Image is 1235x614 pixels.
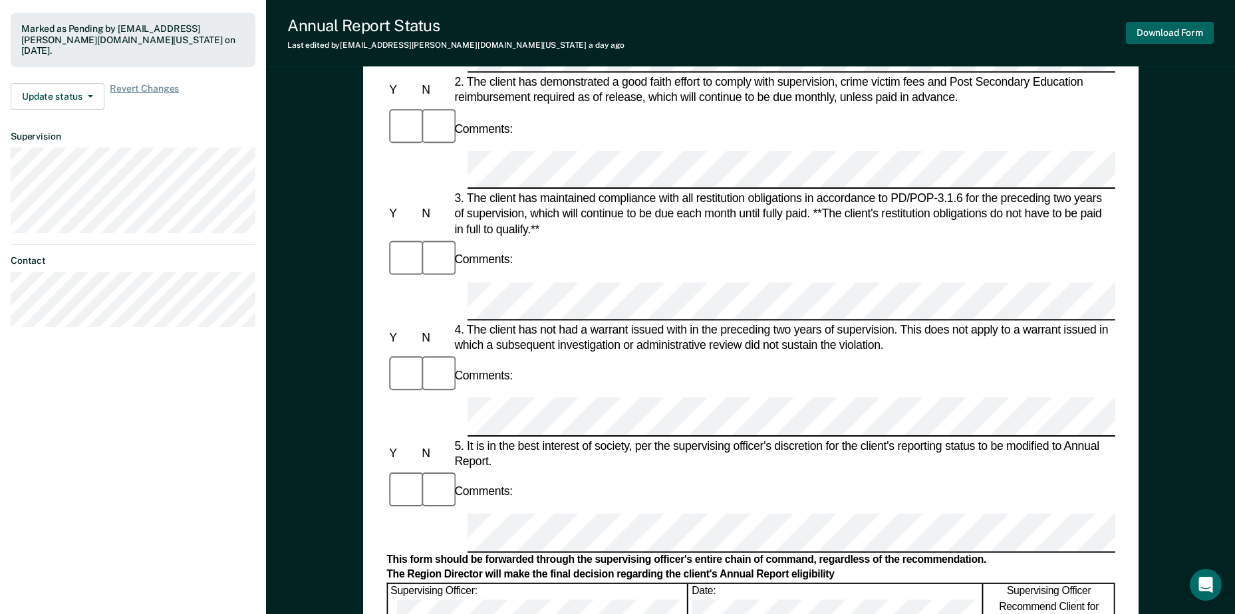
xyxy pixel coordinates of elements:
div: N [419,82,452,98]
div: Y [386,330,419,346]
span: a day ago [589,41,624,50]
dt: Contact [11,255,255,266]
button: Download Form [1126,22,1214,44]
div: N [419,206,452,222]
div: This form should be forwarded through the supervising officer's entire chain of command, regardle... [386,554,1115,567]
div: 2. The client has demonstrated a good faith effort to comply with supervision, crime victim fees ... [452,74,1115,106]
div: 4. The client has not had a warrant issued with in the preceding two years of supervision. This d... [452,322,1115,353]
div: Comments: [452,484,515,500]
div: Y [386,82,419,98]
div: N [419,445,452,461]
div: Y [386,445,419,461]
div: Comments: [452,368,515,384]
div: Last edited by [EMAIL_ADDRESS][PERSON_NAME][DOMAIN_NAME][US_STATE] [287,41,624,50]
div: Marked as Pending by [EMAIL_ADDRESS][PERSON_NAME][DOMAIN_NAME][US_STATE] on [DATE]. [21,23,245,56]
dt: Supervision [11,131,255,142]
div: 5. It is in the best interest of society, per the supervising officer's discretion for the client... [452,438,1115,469]
div: Annual Report Status [287,16,624,35]
div: N [419,330,452,346]
div: The Region Director will make the final decision regarding the client's Annual Report eligibility [386,568,1115,581]
div: Y [386,206,419,222]
div: 3. The client has maintained compliance with all restitution obligations in accordance to PD/POP-... [452,191,1115,238]
div: Open Intercom Messenger [1190,569,1222,601]
div: Comments: [452,252,515,268]
span: Revert Changes [110,83,179,110]
button: Update status [11,83,104,110]
div: Comments: [452,120,515,136]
